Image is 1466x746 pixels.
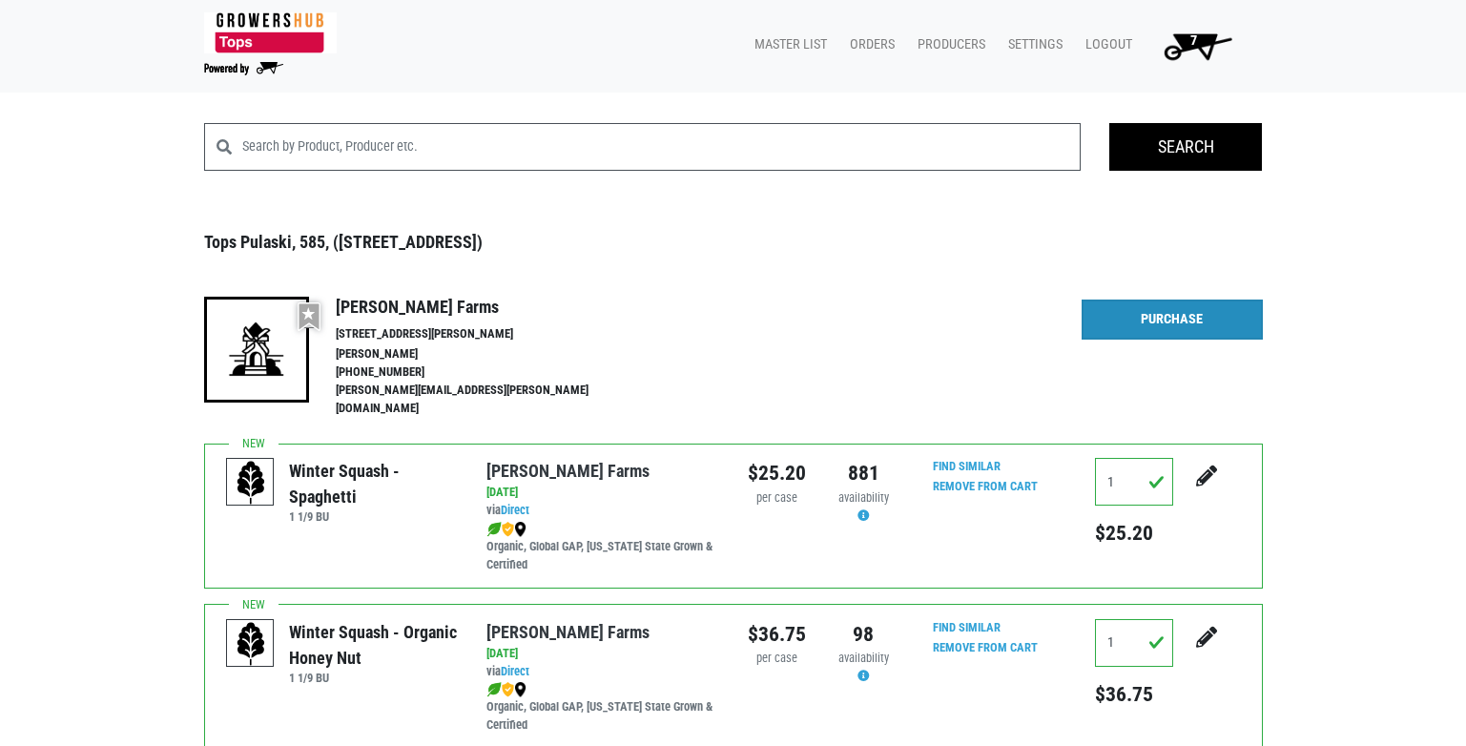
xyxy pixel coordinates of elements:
[486,484,718,502] div: [DATE]
[204,62,283,75] img: Powered by Big Wheelbarrow
[835,27,902,63] a: Orders
[486,682,502,697] img: leaf-e5c59151409436ccce96b2ca1b28e03c.png
[1095,458,1173,506] input: Qty
[1095,682,1173,707] h5: $36.75
[993,27,1070,63] a: Settings
[921,637,1049,659] input: Remove From Cart
[289,458,458,509] div: Winter Squash - Spaghetti
[289,619,458,671] div: Winter Squash - Organic Honey Nut
[902,27,993,63] a: Producers
[921,476,1049,498] input: Remove From Cart
[1070,27,1140,63] a: Logout
[336,382,630,418] li: [PERSON_NAME][EMAIL_ADDRESS][PERSON_NAME][DOMAIN_NAME]
[289,671,458,685] h6: 1 1/9 BU
[739,27,835,63] a: Master List
[502,682,514,697] img: safety-e55c860ca8c00a9c171001a62a92dabd.png
[242,123,1082,171] input: Search by Product, Producer etc.
[1140,27,1248,65] a: 7
[501,503,529,517] a: Direct
[933,459,1001,473] a: Find Similar
[501,664,529,678] a: Direct
[486,461,650,481] a: [PERSON_NAME] Farms
[227,459,275,507] img: placeholder-variety-43d6402dacf2d531de610a020419775a.svg
[227,620,275,668] img: placeholder-variety-43d6402dacf2d531de610a020419775a.svg
[502,522,514,537] img: safety-e55c860ca8c00a9c171001a62a92dabd.png
[486,520,718,574] div: Organic, Global GAP, [US_STATE] State Grown & Certified
[336,345,630,363] li: [PERSON_NAME]
[1155,27,1240,65] img: Cart
[1095,619,1173,667] input: Qty
[486,680,718,735] div: Organic, Global GAP, [US_STATE] State Grown & Certified
[486,502,718,520] div: via
[1095,521,1173,546] h5: $25.20
[748,619,806,650] div: $36.75
[514,682,527,697] img: map_marker-0e94453035b3232a4d21701695807de9.png
[838,490,889,505] span: availability
[1082,300,1263,340] a: Purchase
[748,489,806,508] div: per case
[486,622,650,642] a: [PERSON_NAME] Farms
[289,509,458,524] h6: 1 1/9 BU
[204,297,309,402] img: 19-7441ae2ccb79c876ff41c34f3bd0da69.png
[748,458,806,488] div: $25.20
[204,232,1263,253] h3: Tops Pulaski, 585, ([STREET_ADDRESS])
[835,619,893,650] div: 98
[336,363,630,382] li: [PHONE_NUMBER]
[838,651,889,665] span: availability
[486,663,718,681] div: via
[835,458,893,488] div: 881
[204,12,337,53] img: 279edf242af8f9d49a69d9d2afa010fb.png
[933,620,1001,634] a: Find Similar
[486,522,502,537] img: leaf-e5c59151409436ccce96b2ca1b28e03c.png
[748,650,806,668] div: per case
[336,325,630,343] li: [STREET_ADDRESS][PERSON_NAME]
[514,522,527,537] img: map_marker-0e94453035b3232a4d21701695807de9.png
[486,645,718,663] div: [DATE]
[1109,123,1262,171] input: Search
[1190,32,1197,49] span: 7
[336,297,630,318] h4: [PERSON_NAME] Farms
